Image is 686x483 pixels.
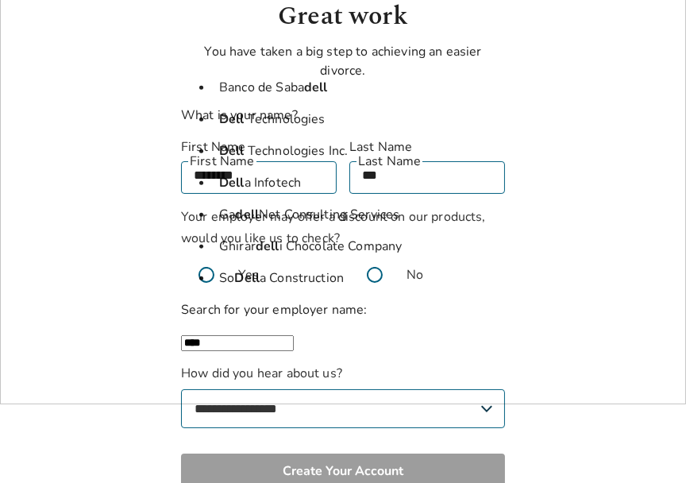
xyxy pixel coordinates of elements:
li: Ghirar i Chocolate Company [213,230,505,262]
strong: dell [235,206,259,223]
li: Ga Net Consulting Services [213,199,505,230]
li: Banco de Saba [213,71,505,103]
p: You have taken a big step to achieving an easier divorce. [181,42,505,80]
label: How did you hear about us? [181,364,505,428]
strong: Dell [219,174,245,191]
label: Search for your employer name: [181,301,368,319]
select: How did you hear about us? [181,389,505,428]
li: So a Construction [213,262,505,294]
li: a Infotech [213,167,505,199]
li: Technologies Inc. [213,135,505,167]
iframe: Chat Widget [607,407,686,483]
strong: Dell [234,269,260,287]
strong: Dell [219,110,248,128]
li: Technologies [213,103,505,135]
strong: dell [304,79,328,96]
strong: Dell [219,142,248,160]
strong: dell [256,238,279,255]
